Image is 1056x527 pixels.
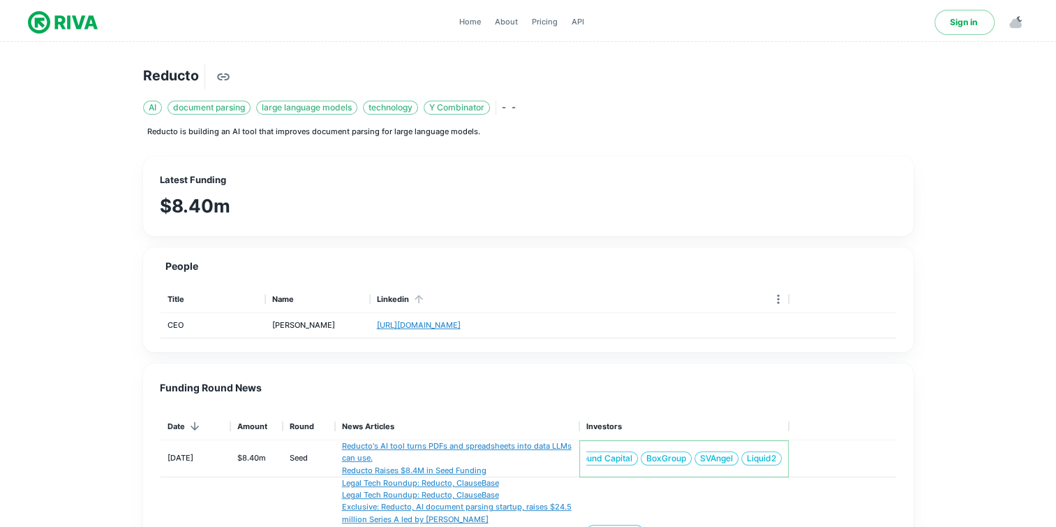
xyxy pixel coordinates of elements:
h2: Reducto [143,66,199,86]
div: Investors [579,413,789,440]
p: $8.40m [237,452,266,464]
span: BoxGroup [641,452,691,465]
span: AI [144,101,161,114]
a: Sign in [935,10,995,35]
div: Round [290,413,314,440]
div: Name [272,286,294,313]
button: Sort [409,289,429,309]
a: AI [143,101,162,115]
div: News Articles [342,413,394,440]
span: technology [364,101,417,114]
div: Title [168,286,184,313]
span: First Round Capital [552,452,637,465]
div: Investors [586,413,622,440]
span: About [495,16,518,28]
a: [URL][DOMAIN_NAME] [377,319,461,331]
span: SVAngel [695,452,738,465]
span: API [572,16,584,28]
div: Date [161,413,230,440]
h6: People [165,259,897,274]
a: Home [455,11,485,34]
div: Date [168,413,185,440]
div: Linkedin [377,286,409,313]
div: Title [161,286,265,313]
a: Reducto Raises $8.4M in Seed Funding [342,465,486,475]
div: Name [265,286,370,313]
a: Reducto's AI tool turns PDFs and spreadsheets into data LLMs can use. [342,441,572,463]
a: About [491,11,522,34]
span: Funding Round News [160,380,897,396]
a: Pricing [528,11,562,34]
span: - [502,101,506,115]
a: BoxGroup [641,452,692,465]
img: logo.svg [28,8,98,36]
span: Pricing [532,16,558,28]
button: Sort [185,417,204,436]
div: Linkedin [370,286,789,313]
a: Legal Tech Roundup: Reducto, ClauseBase [342,478,499,488]
p: Reducto is building an AI tool that improves document parsing for large language models. [147,126,914,138]
a: Legal Tech Roundup: Reducto, ClauseBase [342,490,499,500]
span: Liquid2 [742,452,781,465]
a: document parsing [168,101,251,115]
a: Liquid2 [741,452,782,465]
h3: $8.40m [160,192,230,219]
p: [DATE] [168,452,193,464]
div: Seed [290,452,308,464]
a: SVAngel [694,452,738,465]
a: technology [363,101,418,115]
span: [PERSON_NAME] [272,319,335,331]
div: News Articles [335,413,579,440]
span: Home [459,16,481,28]
span: Y Combinator [424,101,489,114]
span: - [512,101,516,115]
span: large language models [257,101,357,114]
a: API [567,11,588,34]
div: Amount [230,413,283,440]
h6: Latest Funding [160,173,897,187]
button: Menu [768,289,789,310]
a: Y Combinator [424,101,490,115]
span: document parsing [168,101,250,114]
div: Round [283,413,335,440]
a: large language models [256,101,357,115]
a: Exclusive: Reducto, AI document parsing startup, raises $24.5 million Series A led by [PERSON_NAME] [342,502,572,524]
div: Amount [237,413,267,440]
a: First Round Capital [551,452,638,465]
span: CEO [168,319,184,331]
